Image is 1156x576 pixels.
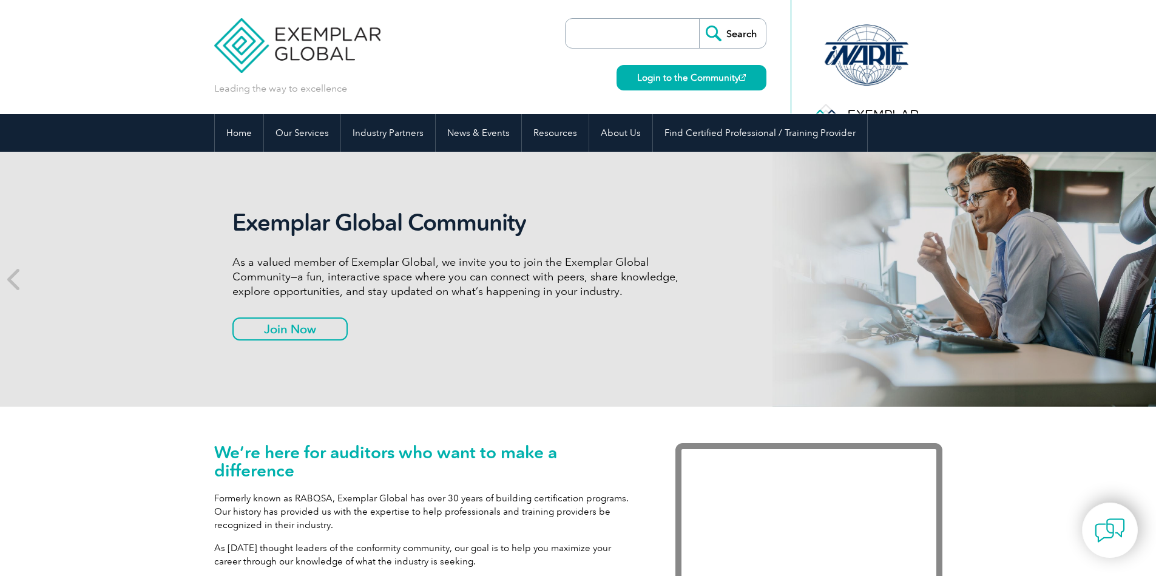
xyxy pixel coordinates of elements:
a: Login to the Community [617,65,766,90]
input: Search [699,19,766,48]
a: Home [215,114,263,152]
a: Our Services [264,114,340,152]
h1: We’re here for auditors who want to make a difference [214,443,639,479]
p: Formerly known as RABQSA, Exemplar Global has over 30 years of building certification programs. O... [214,492,639,532]
p: As a valued member of Exemplar Global, we invite you to join the Exemplar Global Community—a fun,... [232,255,688,299]
h2: Exemplar Global Community [232,209,688,237]
a: Find Certified Professional / Training Provider [653,114,867,152]
img: contact-chat.png [1095,515,1125,546]
a: News & Events [436,114,521,152]
a: About Us [589,114,652,152]
a: Join Now [232,317,348,341]
a: Resources [522,114,589,152]
p: Leading the way to excellence [214,82,347,95]
a: Industry Partners [341,114,435,152]
img: open_square.png [739,74,746,81]
p: As [DATE] thought leaders of the conformity community, our goal is to help you maximize your care... [214,541,639,568]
